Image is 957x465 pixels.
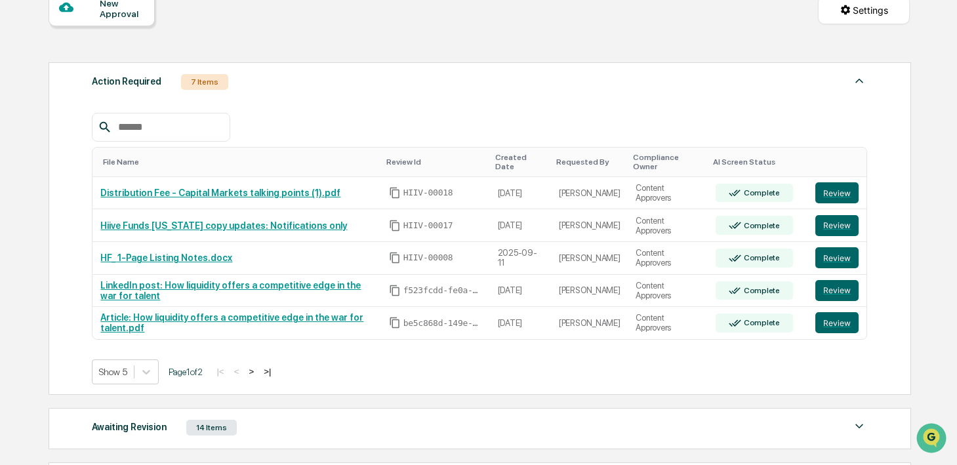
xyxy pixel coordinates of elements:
span: HIIV-00018 [403,188,453,198]
span: Copy Id [389,285,401,296]
p: How can we help? [13,28,239,49]
div: We're offline, we'll be back soon [45,113,171,124]
div: Toggle SortBy [103,157,375,167]
div: Awaiting Revision [92,418,167,435]
img: caret [851,73,867,89]
span: Page 1 of 2 [169,367,203,377]
a: LinkedIn post: How liquidity offers a competitive edge in the war for talent [100,280,361,301]
td: [DATE] [490,177,551,210]
div: Start new chat [45,100,215,113]
span: Data Lookup [26,190,83,203]
div: Toggle SortBy [633,153,702,171]
div: Complete [741,188,780,197]
div: Complete [741,318,780,327]
span: Copy Id [389,317,401,329]
td: [PERSON_NAME] [551,177,628,210]
div: Complete [741,286,780,295]
a: Powered byPylon [92,222,159,232]
td: Content Approvers [628,177,708,210]
span: Copy Id [389,220,401,232]
td: Content Approvers [628,275,708,308]
button: < [230,366,243,377]
button: Start new chat [223,104,239,120]
button: |< [213,366,228,377]
button: Review [815,280,859,301]
span: Preclearance [26,165,85,178]
a: Article: How liquidity offers a competitive edge in the war for talent.pdf [100,312,363,333]
button: Review [815,215,859,236]
div: 14 Items [186,420,237,435]
div: 7 Items [181,74,228,90]
span: HIIV-00017 [403,220,453,231]
div: 🗄️ [95,167,106,177]
span: Attestations [108,165,163,178]
a: HF_ 1-Page Listing Notes.docx [100,253,232,263]
a: 🔎Data Lookup [8,185,88,209]
td: [DATE] [490,307,551,339]
span: Pylon [131,222,159,232]
span: HIIV-00008 [403,253,453,263]
div: 🔎 [13,192,24,202]
td: [PERSON_NAME] [551,209,628,242]
div: Action Required [92,73,161,90]
div: Complete [741,253,780,262]
td: [DATE] [490,209,551,242]
div: 🖐️ [13,167,24,177]
a: Distribution Fee - Capital Markets talking points (1).pdf [100,188,340,198]
td: Content Approvers [628,242,708,275]
div: Toggle SortBy [818,157,861,167]
button: > [245,366,258,377]
img: caret [851,418,867,434]
div: Complete [741,221,780,230]
td: [PERSON_NAME] [551,242,628,275]
span: f523fcdd-fe0a-4d70-aff0-2c119d2ece14 [403,285,482,296]
span: be5c868d-149e-41fc-8b65-a09ade436db6 [403,318,482,329]
img: 1746055101610-c473b297-6a78-478c-a979-82029cc54cd1 [13,100,37,124]
td: 2025-09-11 [490,242,551,275]
a: Hiive Funds [US_STATE] copy updates: Notifications only [100,220,347,231]
span: Copy Id [389,187,401,199]
div: Toggle SortBy [495,153,546,171]
td: [PERSON_NAME] [551,275,628,308]
td: Content Approvers [628,307,708,339]
button: Review [815,182,859,203]
button: >| [260,366,275,377]
button: Review [815,247,859,268]
td: [PERSON_NAME] [551,307,628,339]
a: 🖐️Preclearance [8,160,90,184]
div: Toggle SortBy [713,157,802,167]
span: Copy Id [389,252,401,264]
div: Toggle SortBy [386,157,485,167]
iframe: Open customer support [915,422,950,457]
a: 🗄️Attestations [90,160,168,184]
td: Content Approvers [628,209,708,242]
td: [DATE] [490,275,551,308]
button: Review [815,312,859,333]
div: Toggle SortBy [556,157,623,167]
